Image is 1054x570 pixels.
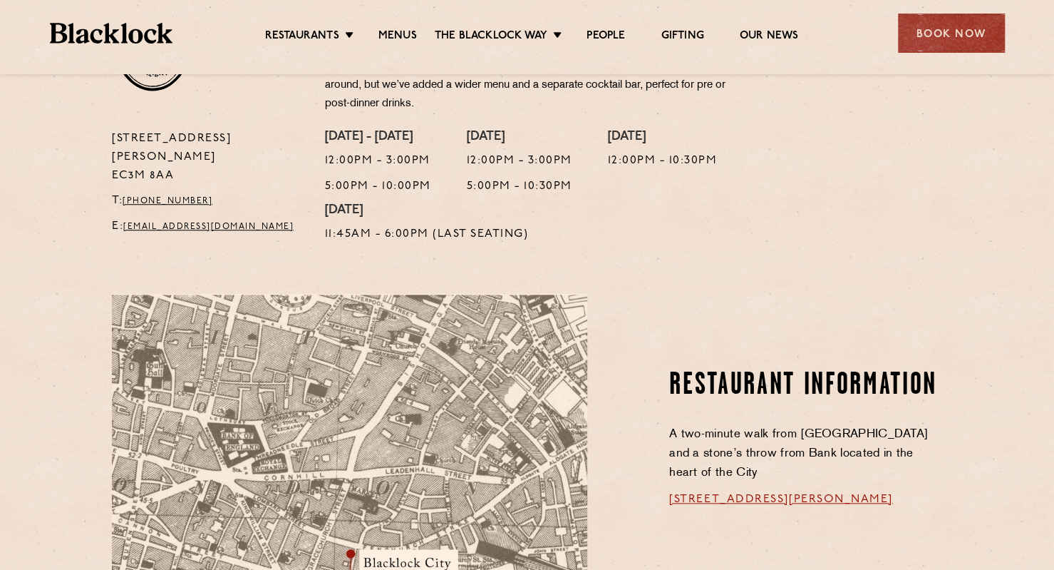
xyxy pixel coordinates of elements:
[50,23,173,44] img: BL_Textured_Logo-footer-cropped.svg
[898,14,1005,53] div: Book Now
[325,178,431,196] p: 5:00pm - 10:00pm
[467,178,572,196] p: 5:00pm - 10:30pm
[435,29,547,45] a: The Blacklock Way
[325,152,431,171] p: 12:00pm - 3:00pm
[661,29,703,45] a: Gifting
[112,130,304,185] p: [STREET_ADDRESS][PERSON_NAME] EC3M 8AA
[325,203,529,219] h4: [DATE]
[325,225,529,244] p: 11:45am - 6:00pm (Last Seating)
[608,130,718,146] h4: [DATE]
[123,197,212,205] a: [PHONE_NUMBER]
[669,425,942,483] p: A two-minute walk from [GEOGRAPHIC_DATA] and a stone’s throw from Bank located in the heart of th...
[669,494,893,505] a: [STREET_ADDRESS][PERSON_NAME]
[467,152,572,171] p: 12:00pm - 3:00pm
[669,368,942,404] h2: Restaurant Information
[112,192,304,210] p: T:
[378,29,417,45] a: Menus
[608,152,718,171] p: 12:00pm - 10:30pm
[265,29,339,45] a: Restaurants
[325,130,431,146] h4: [DATE] - [DATE]
[123,223,294,231] a: [EMAIL_ADDRESS][DOMAIN_NAME]
[587,29,625,45] a: People
[740,29,799,45] a: Our News
[112,218,304,236] p: E:
[467,130,572,146] h4: [DATE]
